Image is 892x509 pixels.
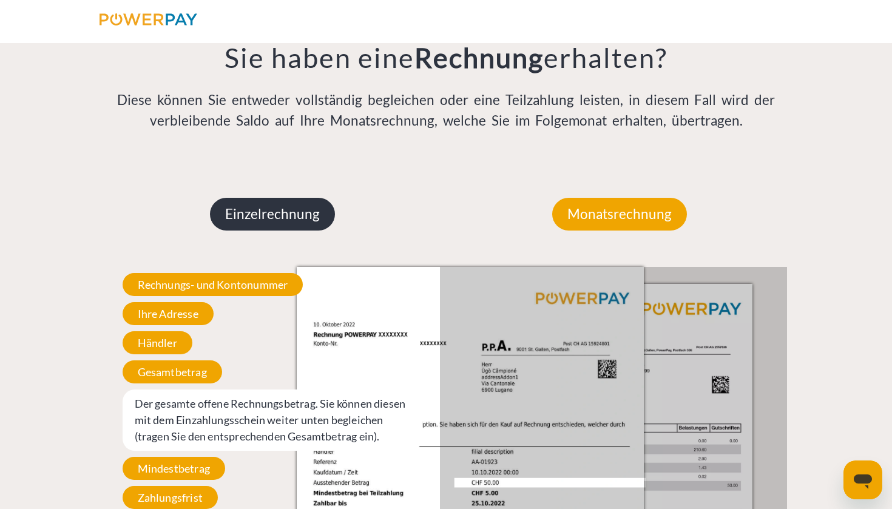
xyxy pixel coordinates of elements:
img: logo-powerpay.svg [100,13,197,25]
b: Rechnung [414,41,544,74]
span: Mindestbetrag [123,457,225,480]
span: Ihre Adresse [123,302,214,325]
span: Der gesamte offene Rechnungsbetrag. Sie können diesen mit dem Einzahlungsschein weiter unten begl... [123,389,423,451]
p: Diese können Sie entweder vollständig begleichen oder eine Teilzahlung leisten, in diesem Fall wi... [99,90,793,131]
iframe: Schaltfläche zum Öffnen des Messaging-Fensters [843,460,882,499]
p: Einzelrechnung [210,198,335,231]
span: Rechnungs- und Kontonummer [123,273,303,296]
span: Gesamtbetrag [123,360,222,383]
p: Monatsrechnung [552,198,687,231]
span: Händler [123,331,192,354]
h3: Sie haben eine erhalten? [99,41,793,75]
span: Zahlungsfrist [123,486,218,509]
